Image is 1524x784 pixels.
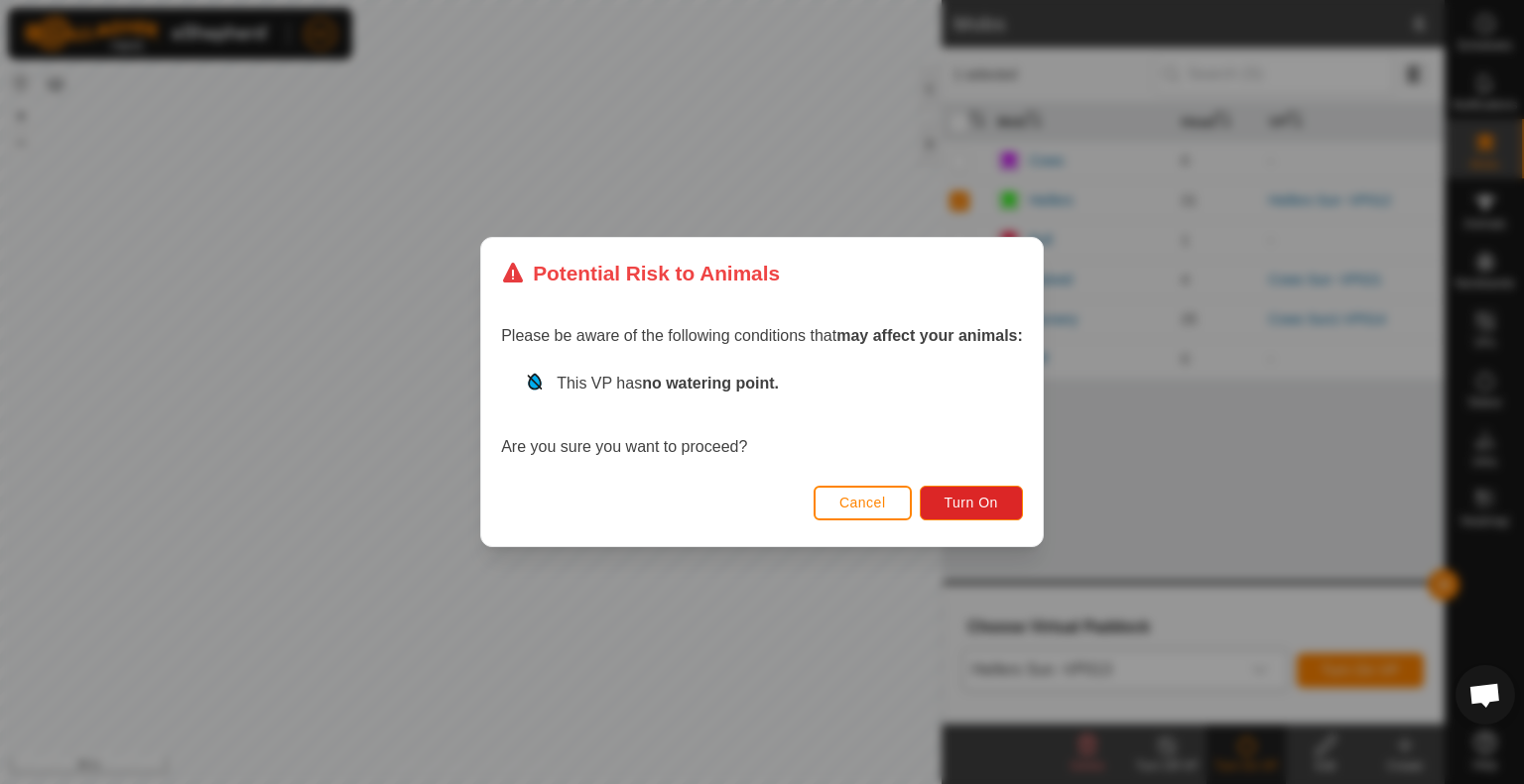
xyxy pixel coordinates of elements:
strong: no watering point. [642,375,779,392]
span: This VP has [557,375,779,392]
button: Turn On [920,486,1023,520]
span: Turn On [945,495,998,510]
button: Cancel [814,486,912,520]
span: Please be aware of the following conditions that [501,327,1023,344]
span: Cancel [839,495,886,510]
div: Potential Risk to Animals [501,258,780,288]
strong: may affect your animals: [836,327,1023,344]
div: Open chat [1456,665,1515,725]
div: Are you sure you want to proceed? [501,372,1023,459]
